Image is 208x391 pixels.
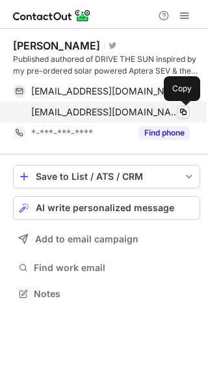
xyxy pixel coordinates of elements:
[13,259,200,277] button: Find work email
[13,39,100,52] div: [PERSON_NAME]
[13,285,200,303] button: Notes
[13,196,200,220] button: AI write personalized message
[34,288,195,300] span: Notes
[36,203,174,213] span: AI write personalized message
[31,85,180,97] span: [EMAIL_ADDRESS][DOMAIN_NAME]
[36,171,177,182] div: Save to List / ATS / CRM
[34,262,195,274] span: Find work email
[31,106,180,118] span: [EMAIL_ADDRESS][DOMAIN_NAME]
[138,126,190,139] button: Reveal Button
[13,165,200,188] button: save-profile-one-click
[13,53,200,77] div: Published authored of DRIVE THE SUN inspired by my pre-ordered solar powered Aptera SEV & the Dri...
[35,234,138,244] span: Add to email campaign
[13,227,200,251] button: Add to email campaign
[13,8,91,23] img: ContactOut v5.3.10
